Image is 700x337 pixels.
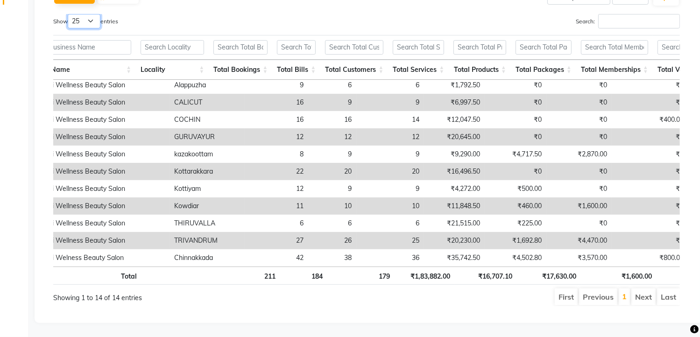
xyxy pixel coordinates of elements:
[356,128,424,146] td: 12
[136,60,209,80] th: Locality: activate to sort column ascending
[17,111,170,128] td: Ashtamudi Wellness Beauty Salon
[308,163,356,180] td: 20
[485,249,546,267] td: ₹4,502.80
[170,128,245,146] td: GURUVAYUR
[612,94,688,111] td: ₹0
[245,180,308,197] td: 12
[245,163,308,180] td: 22
[17,128,170,146] td: Ashtamudi Wellness Beauty Salon
[612,128,688,146] td: ₹0
[170,146,245,163] td: kazakoottam
[393,40,444,55] input: Search Total Services
[245,215,308,232] td: 6
[170,94,245,111] td: CALICUT
[612,197,688,215] td: ₹0
[325,40,383,55] input: Search Total Customers
[308,249,356,267] td: 38
[245,146,308,163] td: 8
[213,40,268,55] input: Search Total Bookings
[546,249,612,267] td: ₹3,570.00
[546,94,612,111] td: ₹0
[17,180,170,197] td: Ashtamudi Wellness Beauty Salon
[170,77,245,94] td: Alappuzha
[546,111,612,128] td: ₹0
[424,180,485,197] td: ₹4,272.00
[17,60,136,80] th: Business Name: activate to sort column ascending
[576,14,680,28] label: Search:
[356,197,424,215] td: 10
[612,249,688,267] td: ₹800.00
[546,215,612,232] td: ₹0
[245,77,308,94] td: 9
[17,197,170,215] td: Ashtamudi Wellness Beauty Salon
[356,215,424,232] td: 6
[424,232,485,249] td: ₹20,230.00
[17,232,170,249] td: Ashtamudi Wellness Beauty Salon
[217,267,280,285] th: 211
[581,40,648,55] input: Search Total Memberships
[455,267,516,285] th: ₹16,707.10
[327,267,395,285] th: 179
[598,14,680,28] input: Search:
[516,40,572,55] input: Search Total Packages
[424,94,485,111] td: ₹6,997.50
[612,77,688,94] td: ₹0
[546,163,612,180] td: ₹0
[424,128,485,146] td: ₹20,645.00
[356,111,424,128] td: 14
[485,77,546,94] td: ₹0
[170,232,245,249] td: TRIVANDRUM
[17,215,170,232] td: Ashtamudi Wellness Beauty Salon
[511,60,576,80] th: Total Packages: activate to sort column ascending
[395,267,455,285] th: ₹1,83,882.00
[308,215,356,232] td: 6
[245,128,308,146] td: 12
[356,163,424,180] td: 20
[546,180,612,197] td: ₹0
[245,197,308,215] td: 11
[53,14,118,28] label: Show entries
[308,128,356,146] td: 12
[17,94,170,111] td: Ashtamudi Wellness Beauty Salon
[356,77,424,94] td: 6
[485,163,546,180] td: ₹0
[68,14,100,28] select: Showentries
[546,128,612,146] td: ₹0
[170,180,245,197] td: Kottiyam
[308,180,356,197] td: 9
[17,163,170,180] td: Ashtamudi Wellness Beauty Salon
[245,232,308,249] td: 27
[424,249,485,267] td: ₹35,742.50
[517,267,581,285] th: ₹17,630.00
[453,40,506,55] input: Search Total Products
[277,40,316,55] input: Search Total Bills
[356,232,424,249] td: 25
[546,77,612,94] td: ₹0
[424,215,485,232] td: ₹21,515.00
[485,111,546,128] td: ₹0
[53,288,306,303] div: Showing 1 to 14 of 14 entries
[546,197,612,215] td: ₹1,600.00
[308,232,356,249] td: 26
[356,180,424,197] td: 9
[424,77,485,94] td: ₹1,792.50
[424,163,485,180] td: ₹16,496.50
[612,180,688,197] td: ₹0
[388,60,449,80] th: Total Services: activate to sort column ascending
[485,232,546,249] td: ₹1,692.80
[612,146,688,163] td: ₹0
[424,146,485,163] td: ₹9,290.00
[485,180,546,197] td: ₹500.00
[612,232,688,249] td: ₹0
[622,292,627,301] a: 1
[141,40,204,55] input: Search Locality
[485,146,546,163] td: ₹4,717.50
[576,60,653,80] th: Total Memberships: activate to sort column ascending
[308,77,356,94] td: 6
[245,111,308,128] td: 16
[170,197,245,215] td: Kowdiar
[280,267,327,285] th: 184
[17,267,141,285] th: Total
[170,215,245,232] td: THIRUVALLA
[17,77,170,94] td: Ashtamudi Wellness Beauty Salon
